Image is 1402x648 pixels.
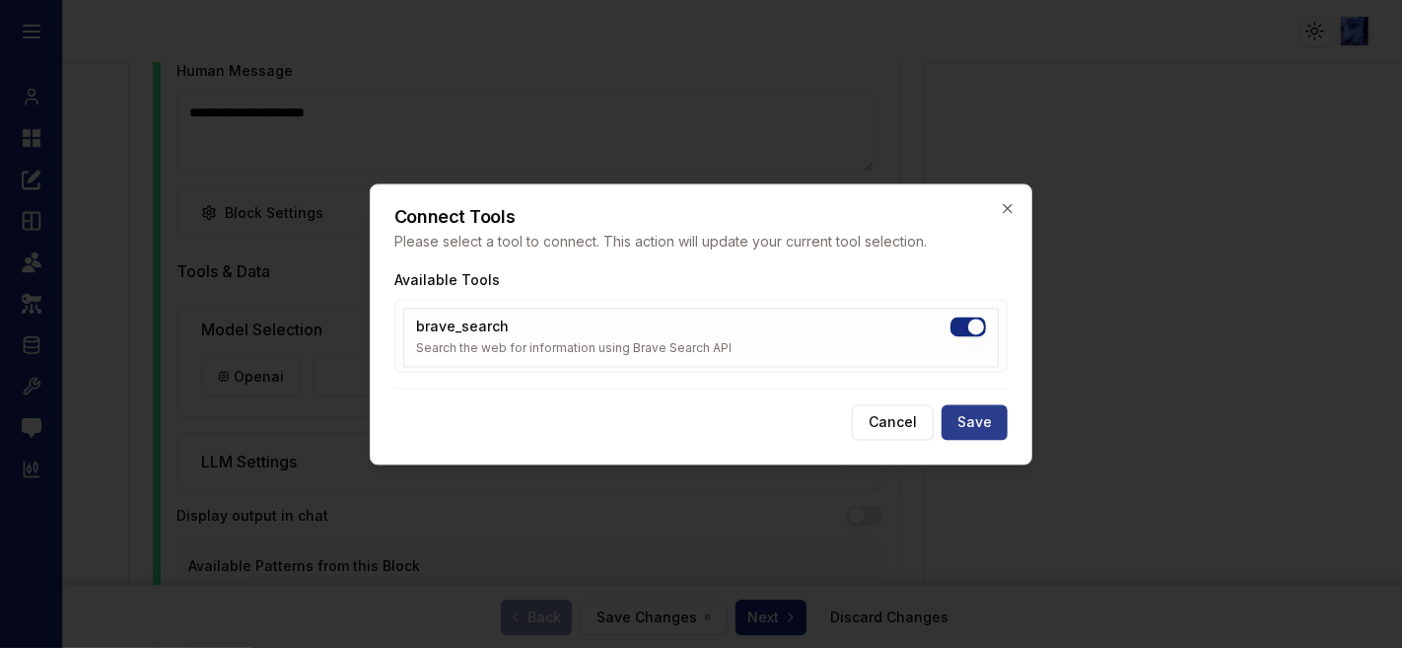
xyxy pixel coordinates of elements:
div: Search the web for information using Brave Search API [416,340,939,356]
label: Available Tools [394,271,500,288]
button: Cancel [852,404,934,440]
button: Save [942,404,1008,440]
div: brave_search [416,317,939,336]
p: Please select a tool to connect. This action will update your current tool selection. [394,232,1008,252]
h2: Connect Tools [394,208,1008,226]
